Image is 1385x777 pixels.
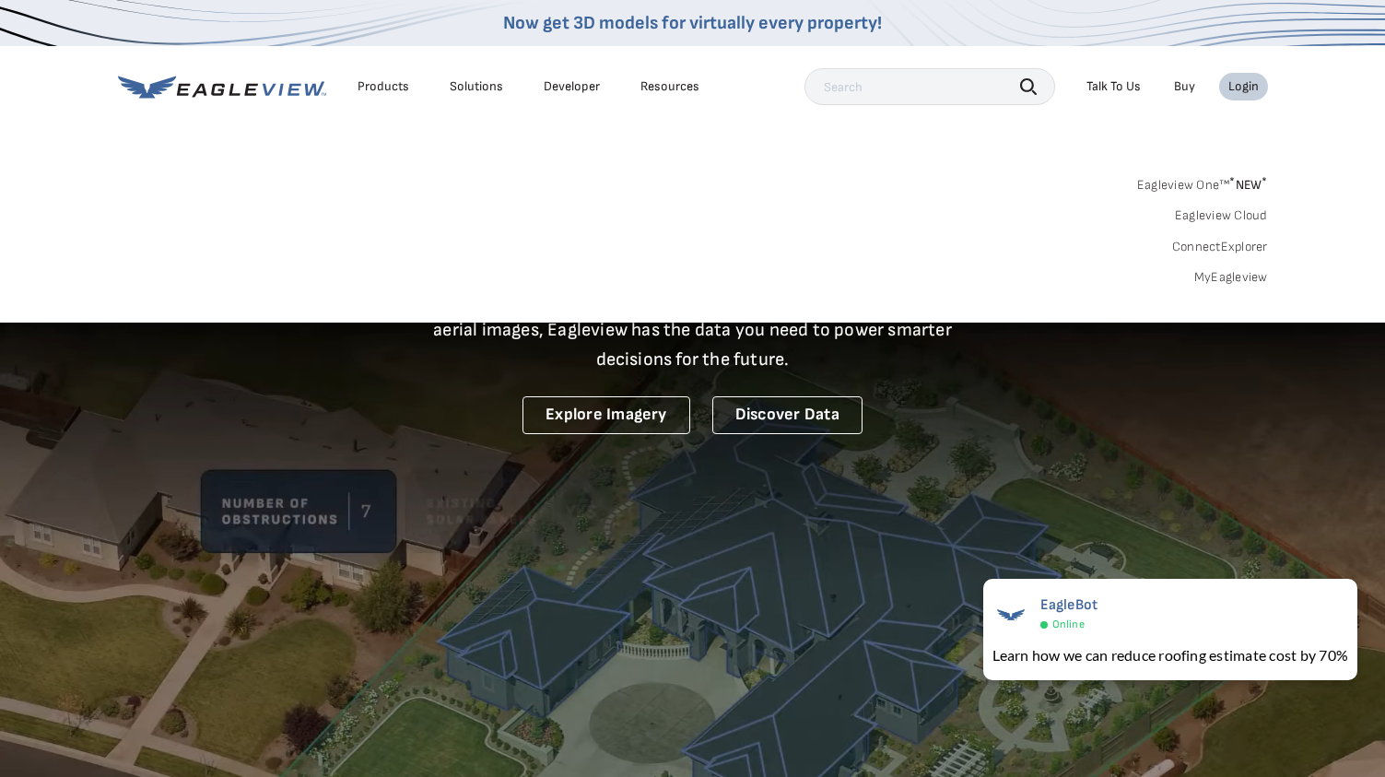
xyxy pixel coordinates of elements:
div: Talk To Us [1086,78,1141,95]
div: Learn how we can reduce roofing estimate cost by 70% [992,644,1348,666]
a: Discover Data [712,396,863,434]
div: Solutions [450,78,503,95]
a: Developer [544,78,600,95]
span: NEW [1229,177,1267,193]
a: ConnectExplorer [1172,239,1268,255]
a: MyEagleview [1194,269,1268,286]
a: Buy [1174,78,1195,95]
a: Now get 3D models for virtually every property! [503,12,882,34]
div: Resources [640,78,699,95]
a: Eagleview One™*NEW* [1137,171,1268,193]
input: Search [804,68,1055,105]
p: A new era starts here. Built on more than 3.5 billion high-resolution aerial images, Eagleview ha... [411,286,975,374]
span: EagleBot [1040,596,1098,614]
a: Eagleview Cloud [1175,207,1268,224]
div: Login [1228,78,1259,95]
span: Online [1052,618,1085,631]
a: Explore Imagery [522,396,690,434]
img: EagleBot [992,596,1029,633]
div: Products [358,78,409,95]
